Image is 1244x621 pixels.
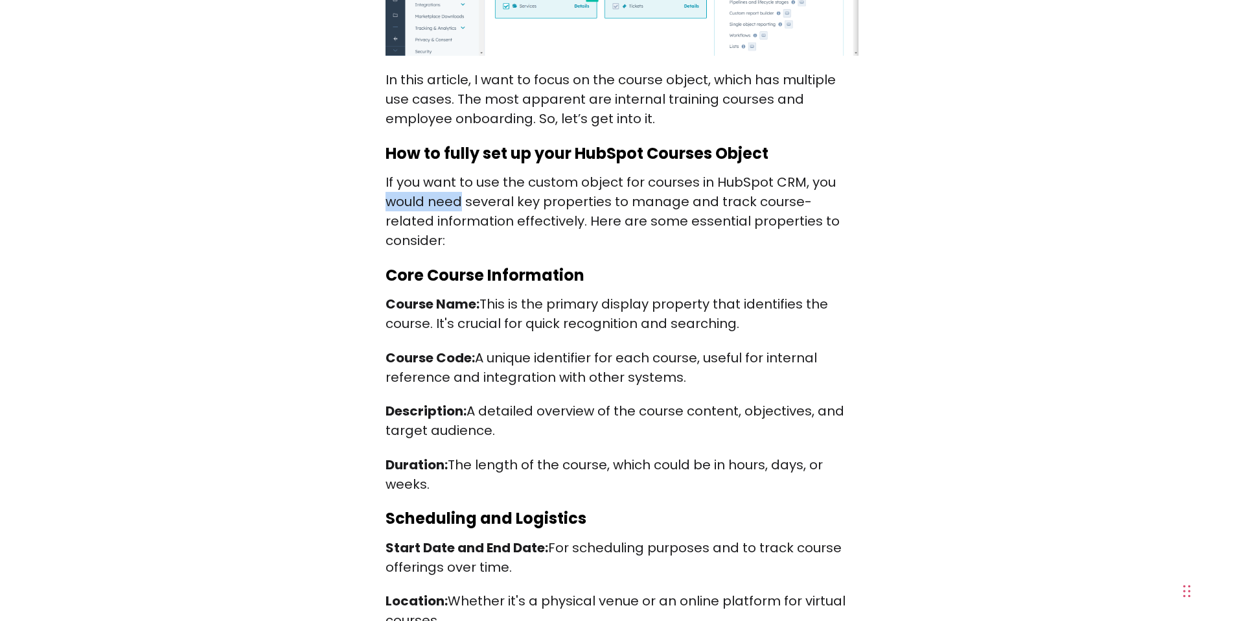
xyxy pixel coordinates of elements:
strong: Course Name: [386,295,479,313]
strong: Description: [386,402,466,420]
span: Core Course Information [386,264,584,286]
p: A detailed overview of the course content, objectives, and target audience. [386,401,858,440]
p: This is the primary display property that identifies the course. It's crucial for quick recogniti... [386,294,858,333]
div: Drag [1183,572,1191,611]
span: How to fully set up your HubSpot Courses Object [386,143,768,164]
p: In this article, I want to focus on the course object, which has multiple use cases. The most app... [386,70,858,128]
strong: Duration: [386,456,448,474]
p: The length of the course, which could be in hours, days, or weeks. [386,455,858,494]
p: For scheduling purposes and to track course offerings over time. [386,538,858,577]
p: If you want to use the custom object for courses in HubSpot CRM, you would need several key prope... [386,172,858,250]
span: Scheduling and Logistics [386,508,586,529]
p: A unique identifier for each course, useful for internal reference and integration with other sys... [386,348,858,387]
strong: Course Code: [386,349,475,367]
iframe: Chat Widget [954,459,1244,621]
strong: Location: [386,592,448,610]
strong: Start Date and End Date: [386,539,548,557]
